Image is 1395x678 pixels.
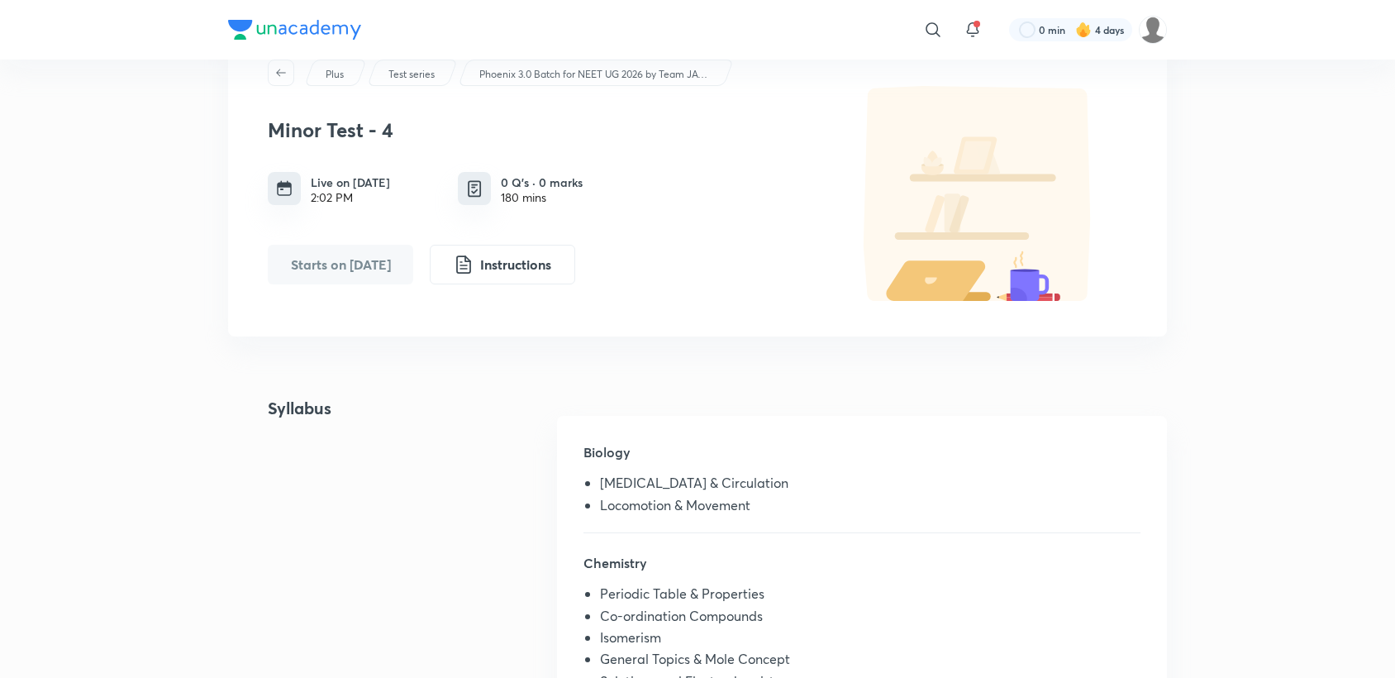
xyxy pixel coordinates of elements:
h5: Chemistry [583,553,1140,586]
img: default [830,86,1127,301]
img: instruction [454,255,474,275]
li: Locomotion & Movement [600,498,1140,519]
img: streak [1075,21,1092,38]
li: General Topics & Mole Concept [600,652,1140,673]
div: 180 mins [501,191,583,204]
li: Isomerism [600,630,1140,652]
p: Plus [326,67,344,82]
li: Periodic Table & Properties [600,586,1140,608]
li: [MEDICAL_DATA] & Circulation [600,475,1140,497]
a: Phoenix 3.0 Batch for NEET UG 2026 by Team JAWAAB [477,67,714,82]
img: Payal [1139,16,1167,44]
button: Instructions [430,245,575,284]
img: Company Logo [228,20,361,40]
a: Test series [386,67,438,82]
h6: Live on [DATE] [311,174,390,191]
p: Phoenix 3.0 Batch for NEET UG 2026 by Team JAWAAB [479,67,711,82]
img: timing [276,180,293,197]
p: Test series [388,67,435,82]
h6: 0 Q’s · 0 marks [501,174,583,191]
h5: Biology [583,442,1140,475]
h3: Minor Test - 4 [268,118,821,142]
img: quiz info [464,179,485,199]
a: Plus [323,67,347,82]
li: Co-ordination Compounds [600,609,1140,630]
div: 2:02 PM [311,191,390,204]
button: Starts on Sept 14 [268,245,413,284]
